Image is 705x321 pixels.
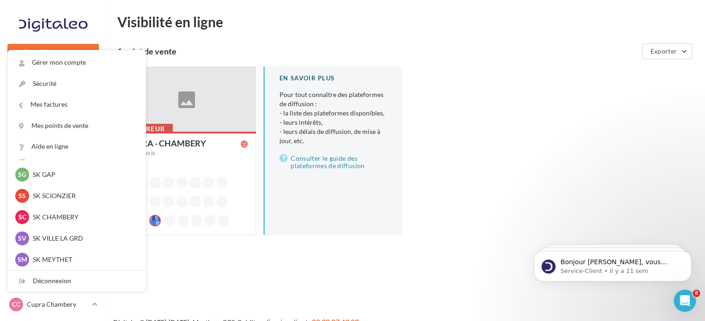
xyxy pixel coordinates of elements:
a: Visibilité en ligne [6,120,101,139]
a: Mes points de vente [8,115,146,136]
div: Déconnexion [8,271,146,291]
a: Gérer mon compte [8,52,146,73]
a: Campagnes DataOnDemand [6,265,101,292]
a: Calendrier [6,212,101,231]
p: SK MEYTHET [33,255,134,264]
div: Visibilité en ligne [117,15,694,29]
a: CC Cupra Chambery [7,296,99,313]
p: Cupra Chambery [27,300,88,309]
span: SM [18,255,27,264]
a: Sécurité [8,73,146,94]
span: SG [18,170,26,179]
p: SK SCIONZIER [33,191,134,200]
iframe: Intercom live chat [674,290,696,312]
div: 1 point de vente [117,47,638,55]
li: - leurs intérêts, [280,118,387,127]
a: PLV et print personnalisable [6,235,101,262]
button: Nouvelle campagne [7,44,99,60]
span: SV [18,234,26,243]
a: Opérations [6,73,101,92]
span: Exporter [650,47,677,55]
div: En savoir plus [280,74,387,83]
a: Médiathèque [6,188,101,208]
a: Campagnes [6,143,101,162]
p: SK VILLE LA GRD [33,234,134,243]
li: - leurs délais de diffusion, de mise à jour, etc. [280,127,387,145]
span: 8 [693,290,700,297]
button: Exporter [642,43,692,59]
a: Mes factures [8,94,146,115]
li: - la liste des plateformes disponibles, [280,109,387,118]
span: SC [18,212,26,222]
a: Aucun avis [125,149,248,158]
p: Pour tout connaître des plateformes de diffusion : [280,90,387,145]
span: SS [18,191,26,200]
span: CC [12,300,20,309]
div: CUPRA - CHAMBERY [125,139,206,147]
p: SK GAP [33,170,134,179]
a: Aide en ligne [8,136,146,157]
p: SK CHAMBERY [33,212,134,222]
a: Contacts [6,166,101,185]
a: Consulter le guide des plateformes de diffusion [280,153,387,171]
iframe: Intercom notifications message [520,231,705,296]
a: Boîte de réception [6,96,101,116]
